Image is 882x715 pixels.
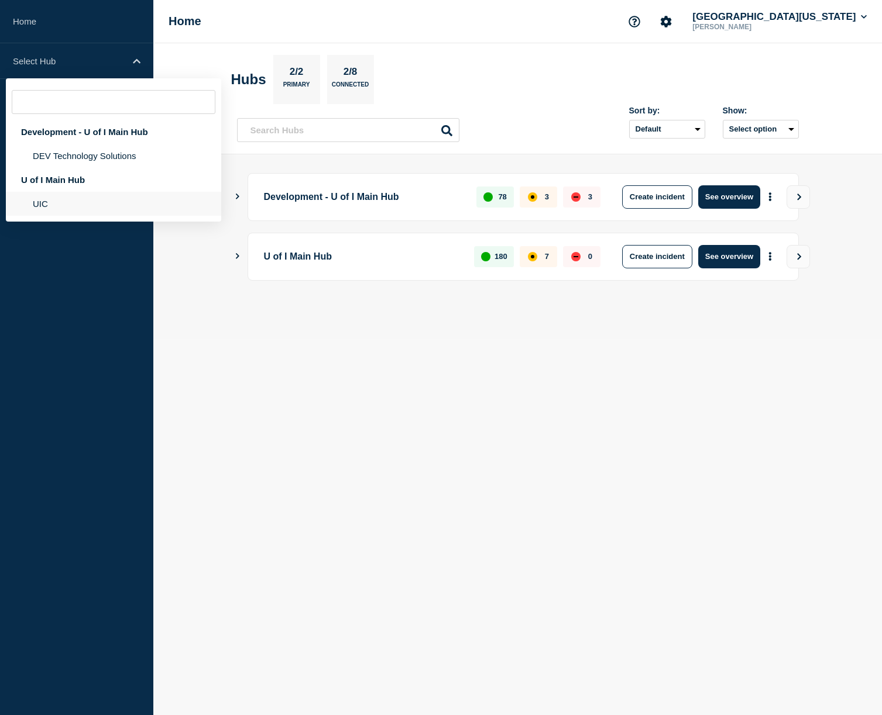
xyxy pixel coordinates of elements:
p: Select Hub [13,56,125,66]
button: Show Connected Hubs [235,252,241,261]
div: Show: [723,106,799,115]
div: Sort by: [629,106,705,115]
p: [PERSON_NAME] [690,23,812,31]
button: Create incident [622,245,692,268]
button: View [787,245,810,268]
button: Select option [723,120,799,139]
p: 3 [545,192,549,201]
button: See overview [698,185,760,209]
button: More actions [763,186,778,208]
p: U of I Main Hub [264,245,461,268]
p: 180 [495,252,507,261]
button: View [787,185,810,209]
button: Create incident [622,185,692,209]
button: Show Connected Hubs [235,192,241,201]
div: down [571,192,581,202]
p: Development - U of I Main Hub [264,185,464,209]
div: affected [528,252,537,261]
button: Account settings [654,9,678,34]
input: Search Hubs [237,118,459,142]
li: DEV Technology Solutions [6,144,221,168]
h2: Hubs [231,71,266,88]
button: See overview [698,245,760,268]
p: 78 [498,192,506,201]
p: 3 [588,192,592,201]
h1: Home [169,15,201,28]
p: 2/8 [339,66,362,81]
div: down [571,252,581,261]
div: Development - U of I Main Hub [6,120,221,144]
li: UIC [6,192,221,216]
p: 7 [545,252,549,261]
button: More actions [763,246,778,267]
button: [GEOGRAPHIC_DATA][US_STATE] [690,11,869,23]
div: up [483,192,493,202]
button: Support [622,9,647,34]
div: U of I Main Hub [6,168,221,192]
div: affected [528,192,537,202]
p: 2/2 [285,66,308,81]
p: 0 [588,252,592,261]
div: up [481,252,490,261]
p: Primary [283,81,310,94]
p: Connected [332,81,369,94]
select: Sort by [629,120,705,139]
